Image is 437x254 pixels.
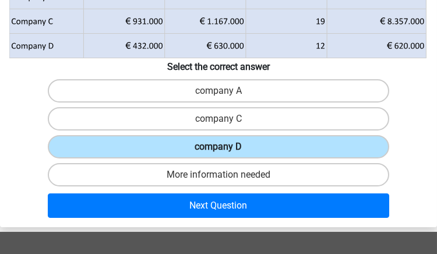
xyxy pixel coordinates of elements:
label: company A [48,79,389,103]
h6: Select the correct answer [5,59,432,72]
label: company D [48,135,389,158]
button: Next Question [48,193,389,218]
label: company C [48,107,389,130]
label: More information needed [48,163,389,186]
